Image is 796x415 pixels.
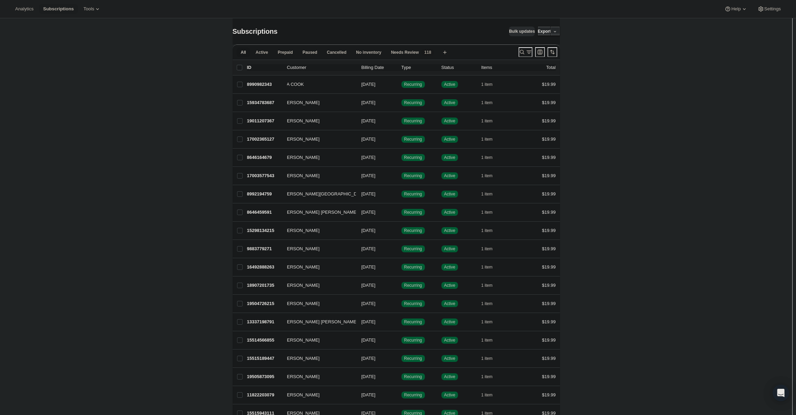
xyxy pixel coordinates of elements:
span: Active [444,392,456,398]
div: 18907201735[PERSON_NAME][DATE]SuccessRecurringSuccessActive1 item$19.99 [247,281,556,290]
span: [PERSON_NAME] [283,282,320,289]
span: Needs Review [391,50,419,55]
span: [PERSON_NAME] [283,118,320,124]
span: [PERSON_NAME] [283,99,320,106]
button: Analytics [11,4,38,14]
span: No inventory [356,50,381,55]
span: Tools [83,6,94,12]
button: [PERSON_NAME] [283,134,352,145]
div: 15514566855[PERSON_NAME][DATE]SuccessRecurringSuccessActive1 item$19.99 [247,335,556,345]
span: [DATE] [361,155,376,160]
span: $19.99 [542,301,556,306]
button: 1 item [481,390,500,400]
span: 1 item [481,283,493,288]
button: 1 item [481,207,500,217]
span: Recurring [404,337,422,343]
button: P A COOK [283,79,352,90]
span: Recurring [404,264,422,270]
p: Total [546,64,555,71]
span: All [241,50,246,55]
button: [PERSON_NAME] [283,335,352,346]
span: 1 item [481,173,493,179]
span: Active [444,100,456,105]
div: 9883779271[PERSON_NAME][DATE]SuccessRecurringSuccessActive1 item$19.99 [247,244,556,254]
span: [DATE] [361,283,376,288]
span: [DATE] [361,246,376,251]
span: 1 item [481,392,493,398]
span: $19.99 [542,337,556,343]
button: Subscriptions [39,4,78,14]
span: Bulk updates [509,29,535,34]
span: [PERSON_NAME] [PERSON_NAME] [283,209,358,216]
span: [DATE] [361,118,376,123]
div: 8992194759[PERSON_NAME][GEOGRAPHIC_DATA][DATE]SuccessRecurringSuccessActive1 item$19.99 [247,189,556,199]
div: Open Intercom Messenger [773,385,789,401]
p: Billing Date [361,64,396,71]
span: Cancelled [327,50,347,55]
span: [DATE] [361,264,376,270]
span: Active [444,155,456,160]
span: $19.99 [542,283,556,288]
button: [PERSON_NAME] [283,389,352,401]
button: [PERSON_NAME] [283,243,352,254]
span: 118 [424,50,431,55]
span: 1 item [481,319,493,325]
button: [PERSON_NAME] [283,152,352,163]
span: $19.99 [542,173,556,178]
span: Recurring [404,191,422,197]
span: 1 item [481,228,493,233]
button: [PERSON_NAME] [283,115,352,126]
span: Active [444,283,456,288]
span: 1 item [481,337,493,343]
p: 8646164679 [247,154,282,161]
span: Active [444,210,456,215]
button: [PERSON_NAME] [283,170,352,181]
span: [PERSON_NAME] [283,245,320,252]
span: [DATE] [361,374,376,379]
span: 1 item [481,374,493,379]
span: [DATE] [361,173,376,178]
span: Active [444,319,456,325]
span: [PERSON_NAME] [283,136,320,143]
span: [DATE] [361,82,376,87]
button: Sort the results [548,47,557,57]
button: 1 item [481,372,500,382]
p: 15514566855 [247,337,282,344]
button: Export [538,27,551,36]
span: Recurring [404,374,422,379]
p: Customer [287,64,356,71]
span: Recurring [404,155,422,160]
span: 1 item [481,136,493,142]
span: Export [538,29,551,34]
span: $19.99 [542,246,556,251]
span: Recurring [404,118,422,124]
span: $19.99 [542,136,556,142]
span: [PERSON_NAME] [283,373,320,380]
span: Recurring [404,301,422,306]
div: 19504726215[PERSON_NAME][DATE]SuccessRecurringSuccessActive1 item$19.99 [247,299,556,308]
span: [PERSON_NAME] [283,264,320,271]
span: P A COOK [283,81,304,88]
span: Recurring [404,246,422,252]
span: [DATE] [361,228,376,233]
button: 1 item [481,281,500,290]
button: [PERSON_NAME] [283,298,352,309]
span: Recurring [404,319,422,325]
div: IDCustomerBilling DateTypeStatusItemsTotal [247,64,556,71]
span: [PERSON_NAME] [283,300,320,307]
span: Active [444,82,456,87]
span: 1 item [481,82,493,87]
div: 13337198791[PERSON_NAME] [PERSON_NAME][DATE]SuccessRecurringSuccessActive1 item$19.99 [247,317,556,327]
div: 15298134215[PERSON_NAME][DATE]SuccessRecurringSuccessActive1 item$19.99 [247,226,556,235]
span: Recurring [404,210,422,215]
span: Settings [764,6,781,12]
p: Status [441,64,476,71]
p: ID [247,64,282,71]
p: 8646459591 [247,209,282,216]
div: 15934783687[PERSON_NAME][DATE]SuccessRecurringSuccessActive1 item$19.99 [247,98,556,108]
p: 9883779271 [247,245,282,252]
div: 8646459591[PERSON_NAME] [PERSON_NAME][DATE]SuccessRecurringSuccessActive1 item$19.99 [247,207,556,217]
div: 8646164679[PERSON_NAME][DATE]SuccessRecurringSuccessActive1 item$19.99 [247,153,556,162]
p: 19505873095 [247,373,282,380]
button: Search and filter results [519,47,532,57]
